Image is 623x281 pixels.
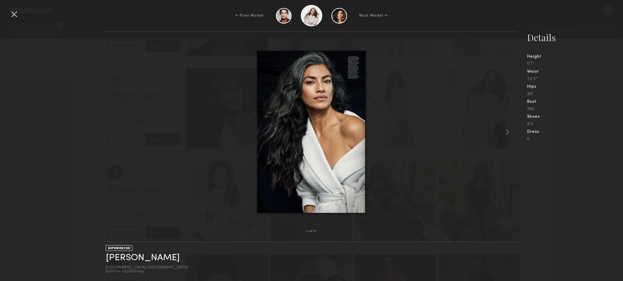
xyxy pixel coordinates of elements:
[359,13,388,18] div: Next Model →
[527,107,623,111] div: 36b
[106,270,188,274] div: $260/hr • $2000/day
[306,230,317,233] div: 1 of 17
[527,122,623,126] div: 8.5
[527,92,623,96] div: 38"
[527,70,623,74] div: Waist
[527,77,623,81] div: 24.5"
[527,62,623,66] div: 5'7"
[106,245,132,251] div: EXPERIENCED
[527,137,623,141] div: 6
[527,100,623,104] div: Bust
[527,115,623,119] div: Shoes
[527,55,623,59] div: Height
[527,31,623,44] div: Details
[527,130,623,134] div: Dress
[527,85,623,89] div: Hips
[106,266,188,270] div: [GEOGRAPHIC_DATA], [GEOGRAPHIC_DATA]
[235,13,264,18] div: ← Prev Model
[106,253,180,263] a: [PERSON_NAME]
